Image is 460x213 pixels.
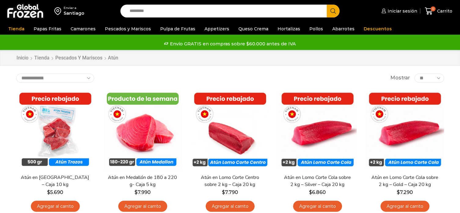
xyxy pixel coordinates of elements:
a: Agregar al carrito: “Atún en Medallón de 180 a 220 g- Caja 5 kg” [118,201,167,212]
a: Tienda [34,55,50,62]
div: Enviar a [64,6,84,10]
a: Abarrotes [329,23,358,35]
a: Pollos [306,23,326,35]
a: Agregar al carrito: “Atún en Lomo Corte Centro sobre 2 kg - Caja 20 kg” [206,201,255,212]
a: Inicio [16,55,29,62]
h1: Atún [108,55,118,61]
nav: Breadcrumb [16,55,118,62]
div: Santiago [64,10,84,16]
a: 0 Carrito [423,4,454,18]
select: Pedido de la tienda [16,74,94,83]
a: Pulpa de Frutas [157,23,198,35]
span: Carrito [436,8,452,14]
bdi: 7.790 [222,189,238,195]
a: Papas Fritas [31,23,64,35]
bdi: 5.690 [47,189,63,195]
a: Iniciar sesión [380,5,417,17]
span: 0 [431,6,436,11]
a: Atún en Lomo Corte Cola sobre 2 kg – Silver – Caja 20 kg [282,174,352,188]
span: $ [47,189,50,195]
a: Queso Crema [235,23,271,35]
bdi: 7.290 [397,189,413,195]
a: Hortalizas [274,23,303,35]
span: $ [309,189,312,195]
a: Agregar al carrito: “Atún en Trozos - Caja 10 kg” [31,201,80,212]
a: Pescados y Mariscos [102,23,154,35]
span: $ [222,189,225,195]
bdi: 7.990 [134,189,151,195]
a: Descuentos [361,23,395,35]
a: Agregar al carrito: “Atún en Lomo Corte Cola sobre 2 kg - Silver - Caja 20 kg” [293,201,342,212]
span: Mostrar [390,74,410,82]
a: Appetizers [201,23,232,35]
a: Atún en Lomo Corte Centro sobre 2 kg – Caja 20 kg [195,174,265,188]
a: Camarones [68,23,99,35]
span: Iniciar sesión [386,8,417,14]
span: $ [134,189,138,195]
button: Search button [327,5,340,17]
bdi: 6.860 [309,189,326,195]
a: Pescados y Mariscos [55,55,103,62]
a: Agregar al carrito: “Atún en Lomo Corte Cola sobre 2 kg - Gold – Caja 20 kg” [381,201,429,212]
a: Atún en Medallón de 180 a 220 g- Caja 5 kg [107,174,178,188]
a: Atún en [GEOGRAPHIC_DATA] – Caja 10 kg [20,174,90,188]
a: Atún en Lomo Corte Cola sobre 2 kg – Gold – Caja 20 kg [370,174,440,188]
a: Tienda [5,23,28,35]
img: address-field-icon.svg [54,6,64,16]
span: $ [397,189,400,195]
